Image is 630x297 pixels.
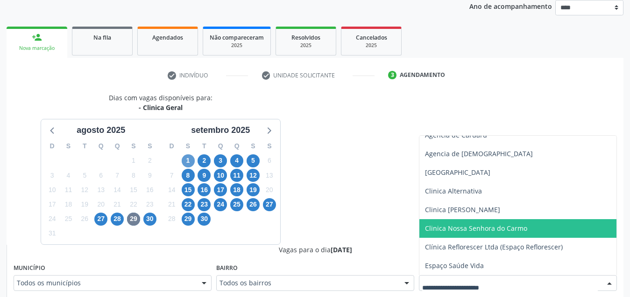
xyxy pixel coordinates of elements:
[261,139,277,153] div: S
[388,71,396,79] div: 3
[126,139,142,153] div: S
[46,198,59,211] span: domingo, 17 de agosto de 2025
[348,42,395,49] div: 2025
[198,169,211,182] span: terça-feira, 9 de setembro de 2025
[230,169,243,182] span: quinta-feira, 11 de setembro de 2025
[111,198,124,211] span: quinta-feira, 21 de agosto de 2025
[425,186,482,195] span: Clinica Alternativa
[127,154,140,167] span: sexta-feira, 1 de agosto de 2025
[127,169,140,182] span: sexta-feira, 8 de agosto de 2025
[400,71,445,79] div: Agendamento
[62,213,75,226] span: segunda-feira, 25 de agosto de 2025
[109,93,212,112] div: Dias com vagas disponíveis para:
[142,139,158,153] div: S
[219,278,395,288] span: Todos os bairros
[263,183,276,196] span: sábado, 20 de setembro de 2025
[46,227,59,240] span: domingo, 31 de agosto de 2025
[111,183,124,196] span: quinta-feira, 14 de agosto de 2025
[143,154,156,167] span: sábado, 2 de agosto de 2025
[216,261,238,276] label: Bairro
[78,169,91,182] span: terça-feira, 5 de agosto de 2025
[60,139,77,153] div: S
[143,183,156,196] span: sábado, 16 de agosto de 2025
[32,32,42,42] div: person_add
[127,198,140,211] span: sexta-feira, 22 de agosto de 2025
[165,213,178,226] span: domingo, 28 de setembro de 2025
[283,42,329,49] div: 2025
[14,245,617,255] div: Vagas para o dia
[263,198,276,211] span: sábado, 27 de setembro de 2025
[425,149,533,158] span: Agencia de [DEMOGRAPHIC_DATA]
[165,169,178,182] span: domingo, 7 de setembro de 2025
[210,42,264,49] div: 2025
[111,213,124,226] span: quinta-feira, 28 de agosto de 2025
[198,183,211,196] span: terça-feira, 16 de setembro de 2025
[263,154,276,167] span: sábado, 6 de setembro de 2025
[198,213,211,226] span: terça-feira, 30 de setembro de 2025
[78,183,91,196] span: terça-feira, 12 de agosto de 2025
[111,169,124,182] span: quinta-feira, 7 de agosto de 2025
[143,169,156,182] span: sábado, 9 de agosto de 2025
[198,154,211,167] span: terça-feira, 2 de setembro de 2025
[94,213,107,226] span: quarta-feira, 27 de agosto de 2025
[425,242,563,251] span: Clínica Reflorescer Ltda (Espaço Reflorescer)
[247,183,260,196] span: sexta-feira, 19 de setembro de 2025
[331,245,352,254] span: [DATE]
[182,154,195,167] span: segunda-feira, 1 de setembro de 2025
[46,183,59,196] span: domingo, 10 de agosto de 2025
[245,139,262,153] div: S
[210,34,264,41] span: Não compareceram
[44,139,60,153] div: D
[247,169,260,182] span: sexta-feira, 12 de setembro de 2025
[13,45,61,52] div: Nova marcação
[214,169,227,182] span: quarta-feira, 10 de setembro de 2025
[212,139,229,153] div: Q
[230,198,243,211] span: quinta-feira, 25 de setembro de 2025
[127,213,140,226] span: sexta-feira, 29 de agosto de 2025
[14,261,45,276] label: Município
[291,34,320,41] span: Resolvidos
[94,183,107,196] span: quarta-feira, 13 de agosto de 2025
[214,198,227,211] span: quarta-feira, 24 de setembro de 2025
[230,183,243,196] span: quinta-feira, 18 de setembro de 2025
[152,34,183,41] span: Agendados
[425,224,527,233] span: Clinica Nossa Senhora do Carmo
[230,154,243,167] span: quinta-feira, 4 de setembro de 2025
[425,205,500,214] span: Clinica [PERSON_NAME]
[93,34,111,41] span: Na fila
[163,139,180,153] div: D
[247,198,260,211] span: sexta-feira, 26 de setembro de 2025
[143,213,156,226] span: sábado, 30 de agosto de 2025
[78,213,91,226] span: terça-feira, 26 de agosto de 2025
[46,213,59,226] span: domingo, 24 de agosto de 2025
[229,139,245,153] div: Q
[73,124,129,137] div: agosto 2025
[214,154,227,167] span: quarta-feira, 3 de setembro de 2025
[94,169,107,182] span: quarta-feira, 6 de agosto de 2025
[182,183,195,196] span: segunda-feira, 15 de setembro de 2025
[127,183,140,196] span: sexta-feira, 15 de agosto de 2025
[182,198,195,211] span: segunda-feira, 22 de setembro de 2025
[425,168,490,177] span: [GEOGRAPHIC_DATA]
[196,139,212,153] div: T
[425,261,484,270] span: Espaço Saúde Vida
[17,278,192,288] span: Todos os municípios
[182,213,195,226] span: segunda-feira, 29 de setembro de 2025
[46,169,59,182] span: domingo, 3 de agosto de 2025
[214,183,227,196] span: quarta-feira, 17 de setembro de 2025
[182,169,195,182] span: segunda-feira, 8 de setembro de 2025
[94,198,107,211] span: quarta-feira, 20 de agosto de 2025
[109,139,126,153] div: Q
[263,169,276,182] span: sábado, 13 de setembro de 2025
[187,124,254,137] div: setembro 2025
[356,34,387,41] span: Cancelados
[109,103,212,112] div: - Clinica Geral
[180,139,196,153] div: S
[93,139,109,153] div: Q
[62,198,75,211] span: segunda-feira, 18 de agosto de 2025
[165,198,178,211] span: domingo, 21 de setembro de 2025
[165,183,178,196] span: domingo, 14 de setembro de 2025
[247,154,260,167] span: sexta-feira, 5 de setembro de 2025
[77,139,93,153] div: T
[143,198,156,211] span: sábado, 23 de agosto de 2025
